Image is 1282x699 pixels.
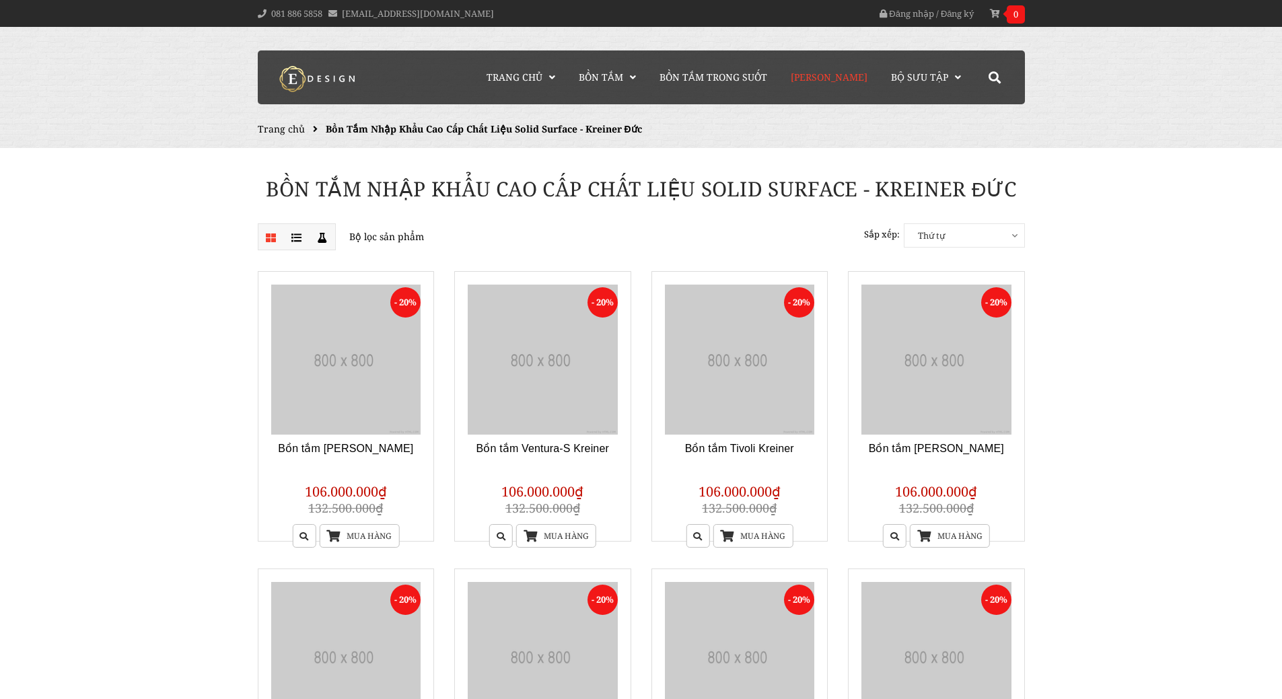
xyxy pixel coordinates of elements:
[649,50,777,104] a: Bồn Tắm Trong Suốt
[791,71,867,83] span: [PERSON_NAME]
[271,7,322,20] a: 081 886 5858
[1007,5,1025,24] span: 0
[248,175,1035,203] h1: Bồn Tắm Nhập Khẩu Cao Cấp Chất Liệu Solid Surface - Kreiner Đức
[699,482,781,501] span: 106.000.000₫
[981,287,1011,318] span: - 20%
[587,287,618,318] span: - 20%
[660,71,767,83] span: Bồn Tắm Trong Suốt
[390,585,421,615] span: - 20%
[891,71,948,83] span: Bộ Sưu Tập
[869,443,1004,454] a: Bồn tắm [PERSON_NAME]
[305,482,387,501] span: 106.000.000₫
[319,524,399,548] a: Mua hàng
[713,524,793,548] a: Mua hàng
[579,71,623,83] span: Bồn Tắm
[258,122,305,135] a: Trang chủ
[278,443,413,454] a: Bồn tắm [PERSON_NAME]
[476,50,565,104] a: Trang chủ
[326,122,642,135] span: Bồn Tắm Nhập Khẩu Cao Cấp Chất Liệu Solid Surface - Kreiner Đức
[899,500,974,516] span: 132.500.000₫
[505,500,580,516] span: 132.500.000₫
[685,443,794,454] a: Bồn tắm Tivoli Kreiner
[981,585,1011,615] span: - 20%
[895,482,977,501] span: 106.000.000₫
[390,287,421,318] span: - 20%
[569,50,646,104] a: Bồn Tắm
[881,50,971,104] a: Bộ Sưu Tập
[784,585,814,615] span: - 20%
[904,224,1024,247] span: Thứ tự
[342,7,494,20] a: [EMAIL_ADDRESS][DOMAIN_NAME]
[936,7,939,20] span: /
[268,65,369,92] img: logo Kreiner Germany - Edesign Interior
[487,71,542,83] span: Trang chủ
[910,524,990,548] a: Mua hàng
[516,524,596,548] a: Mua hàng
[501,482,583,501] span: 106.000.000₫
[784,287,814,318] span: - 20%
[308,500,383,516] span: 132.500.000₫
[781,50,878,104] a: [PERSON_NAME]
[258,223,631,250] p: Bộ lọc sản phẩm
[702,500,777,516] span: 132.500.000₫
[587,585,618,615] span: - 20%
[476,443,609,454] a: Bồn tắm Ventura-S Kreiner
[864,223,900,246] label: Sắp xếp:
